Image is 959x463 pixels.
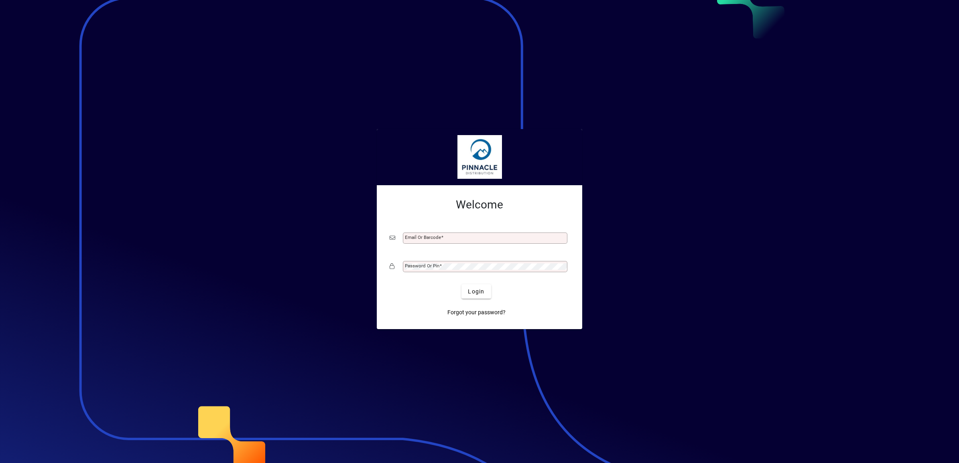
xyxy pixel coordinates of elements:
h2: Welcome [390,198,569,212]
button: Login [461,284,491,299]
mat-label: Password or Pin [405,263,439,269]
mat-label: Email or Barcode [405,235,441,240]
span: Login [468,287,484,296]
span: Forgot your password? [447,308,506,317]
a: Forgot your password? [444,305,509,319]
